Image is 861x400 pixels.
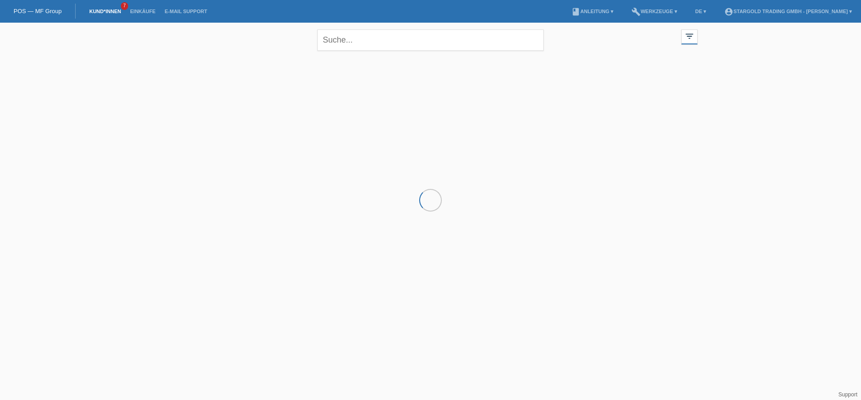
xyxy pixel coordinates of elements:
[160,9,212,14] a: E-Mail Support
[684,31,694,41] i: filter_list
[571,7,580,16] i: book
[567,9,618,14] a: bookAnleitung ▾
[317,29,544,51] input: Suche...
[627,9,682,14] a: buildWerkzeuge ▾
[838,391,857,398] a: Support
[14,8,62,14] a: POS — MF Group
[631,7,641,16] i: build
[125,9,160,14] a: Einkäufe
[691,9,711,14] a: DE ▾
[720,9,856,14] a: account_circleStargold Trading GmbH - [PERSON_NAME] ▾
[85,9,125,14] a: Kund*innen
[121,2,128,10] span: 7
[724,7,733,16] i: account_circle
